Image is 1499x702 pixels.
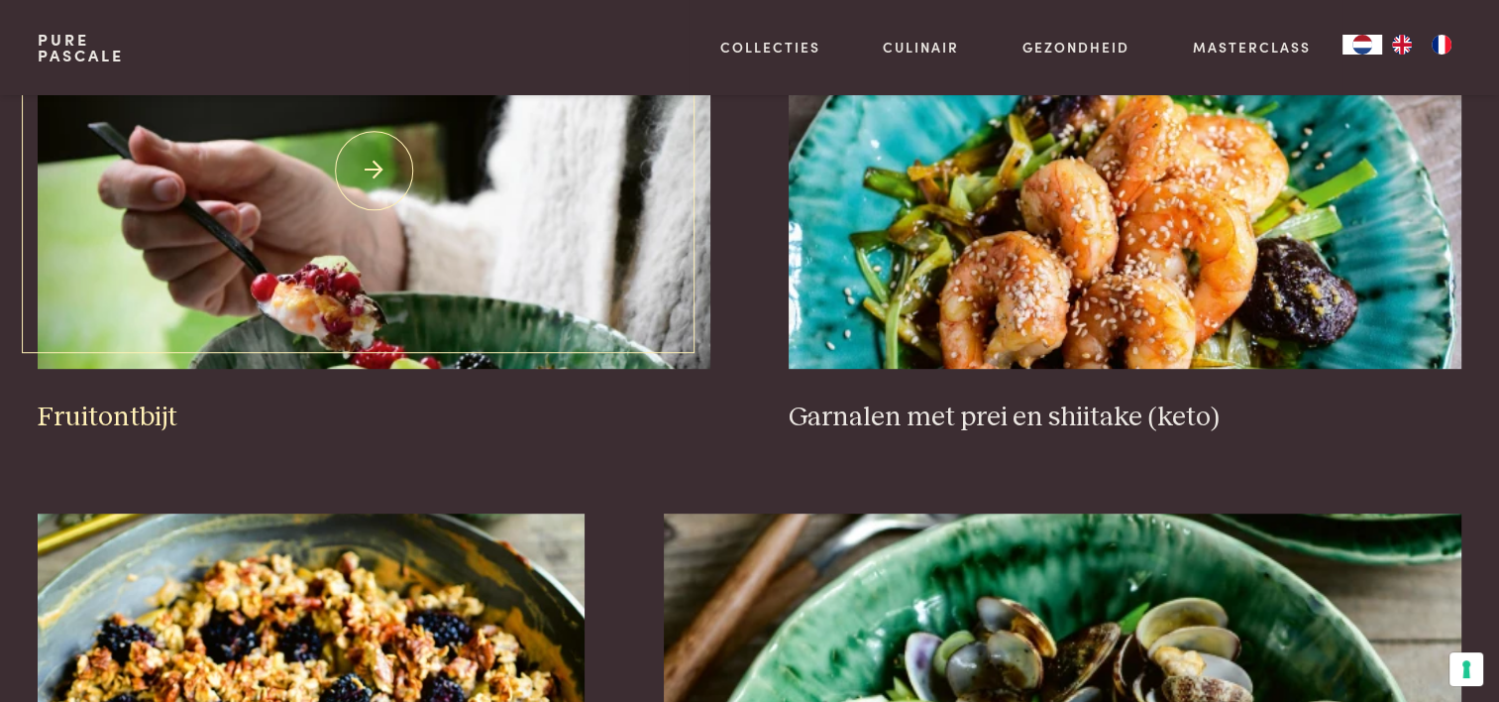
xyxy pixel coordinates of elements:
[1022,37,1129,58] a: Gezondheid
[1382,35,1461,55] ul: Language list
[720,37,820,58] a: Collecties
[1422,35,1461,55] a: FR
[38,401,709,435] h3: Fruitontbijt
[1193,37,1311,58] a: Masterclass
[1342,35,1382,55] div: Language
[1449,652,1483,686] button: Uw voorkeuren voor toestemming voor trackingtechnologieën
[1342,35,1382,55] a: NL
[1382,35,1422,55] a: EN
[883,37,959,58] a: Culinair
[38,32,124,63] a: PurePascale
[1342,35,1461,55] aside: Language selected: Nederlands
[789,401,1460,435] h3: Garnalen met prei en shiitake (keto)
